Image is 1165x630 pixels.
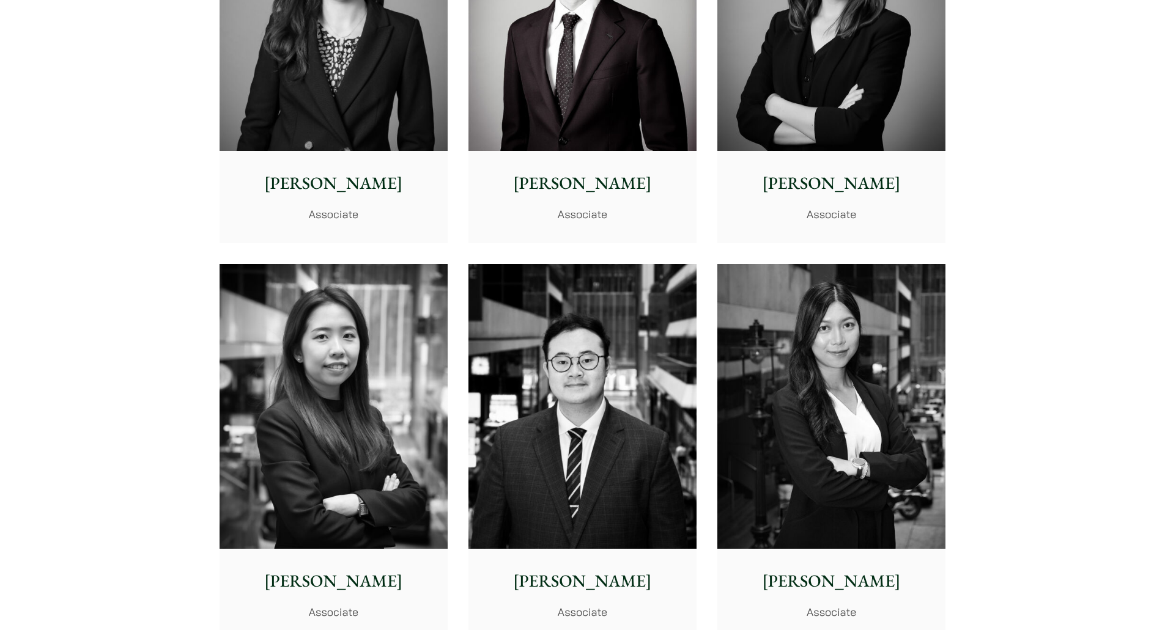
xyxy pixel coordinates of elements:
p: Associate [478,206,687,222]
p: Associate [229,604,438,620]
p: Associate [727,604,936,620]
p: Associate [229,206,438,222]
p: [PERSON_NAME] [727,170,936,196]
p: Associate [727,206,936,222]
p: [PERSON_NAME] [229,568,438,594]
p: [PERSON_NAME] [478,568,687,594]
img: Joanne Lam photo [717,264,945,549]
p: [PERSON_NAME] [727,568,936,594]
p: [PERSON_NAME] [478,170,687,196]
p: [PERSON_NAME] [229,170,438,196]
p: Associate [478,604,687,620]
